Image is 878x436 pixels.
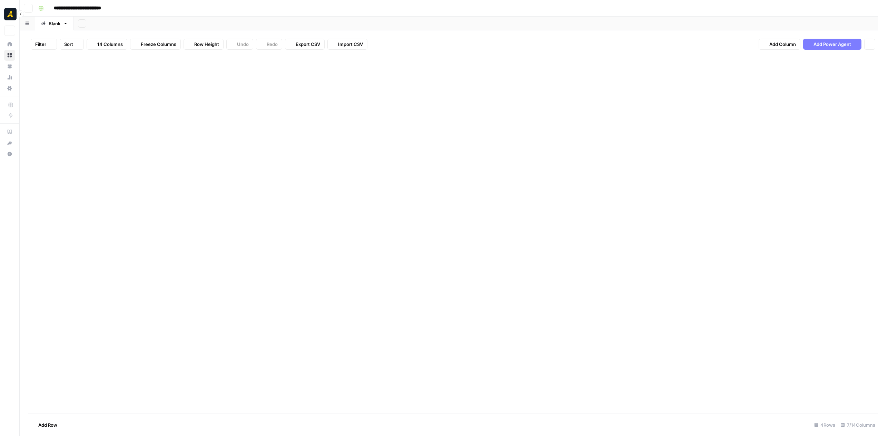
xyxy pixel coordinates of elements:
span: Export CSV [296,41,320,48]
span: Undo [237,41,249,48]
button: Workspace: Marketers in Demand [4,6,15,23]
button: Filter [31,39,57,50]
button: Row Height [184,39,224,50]
button: Add Row [28,419,61,430]
a: Usage [4,72,15,83]
button: What's new? [4,137,15,148]
button: Undo [226,39,253,50]
a: Blank [35,17,74,30]
a: Settings [4,83,15,94]
div: Blank [49,20,60,27]
a: Your Data [4,61,15,72]
span: Row Height [194,41,219,48]
a: AirOps Academy [4,126,15,137]
button: Freeze Columns [130,39,181,50]
span: Filter [35,41,46,48]
span: Redo [267,41,278,48]
button: 14 Columns [87,39,127,50]
span: 14 Columns [97,41,123,48]
span: Freeze Columns [141,41,176,48]
button: Sort [60,39,84,50]
button: Import CSV [327,39,367,50]
span: Add Row [38,422,57,428]
span: Sort [64,41,73,48]
button: Export CSV [285,39,325,50]
a: Browse [4,50,15,61]
button: Help + Support [4,148,15,159]
div: What's new? [4,138,15,148]
span: Import CSV [338,41,363,48]
a: Home [4,39,15,50]
img: Marketers in Demand Logo [4,8,17,20]
button: Redo [256,39,282,50]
